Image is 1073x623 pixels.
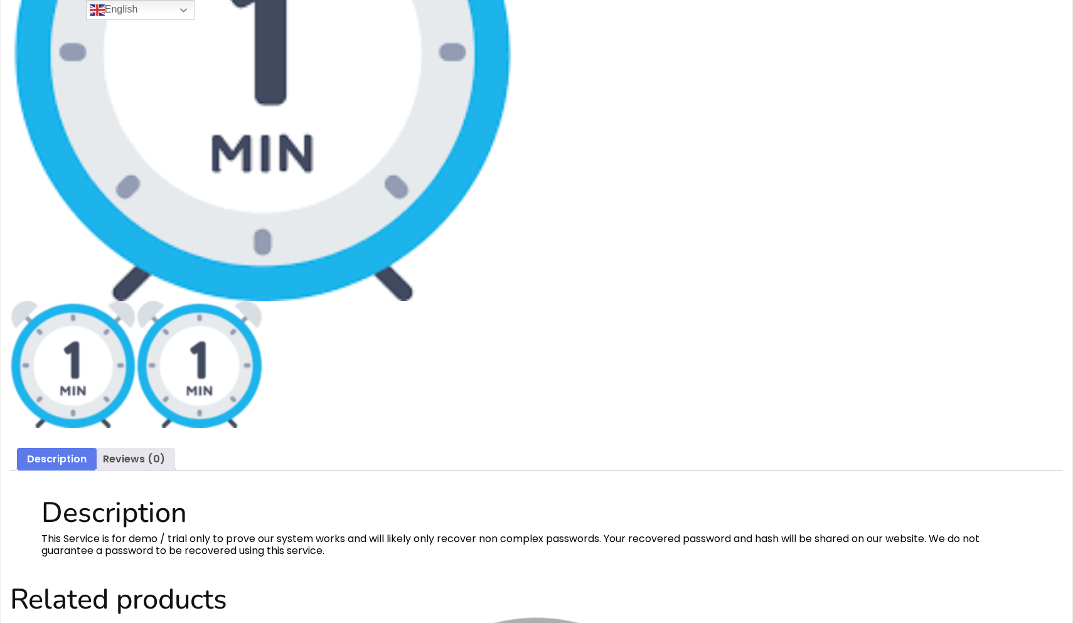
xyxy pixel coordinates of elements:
[41,496,1032,530] h2: Description
[90,3,105,18] img: en
[27,448,87,471] a: Description
[10,487,1063,563] div: This Service is for demo / trial only to prove our system works and will likely only recover non ...
[10,583,1063,617] h2: Related products
[136,301,262,427] img: Public Password Recovery 1 Minute (free trial demo) - Image 2
[10,301,136,427] img: Public Password Recovery 1 Minute (free trial demo)
[103,448,165,471] a: Reviews (0)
